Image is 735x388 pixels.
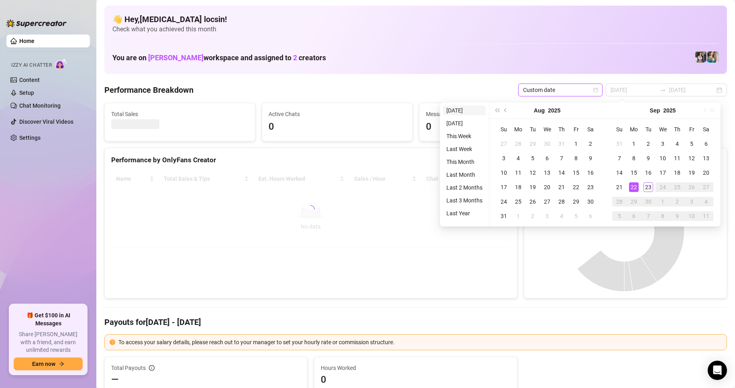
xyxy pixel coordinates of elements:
[528,197,538,206] div: 26
[583,122,598,137] th: Sa
[511,180,525,194] td: 2025-08-18
[557,139,566,149] div: 31
[511,137,525,151] td: 2025-07-28
[497,165,511,180] td: 2025-08-10
[571,139,581,149] div: 1
[641,122,656,137] th: Tu
[627,122,641,137] th: Mo
[540,122,554,137] th: We
[663,102,676,118] button: Choose a year
[525,180,540,194] td: 2025-08-19
[569,122,583,137] th: Fr
[557,153,566,163] div: 7
[684,137,699,151] td: 2025-09-05
[497,137,511,151] td: 2025-07-27
[554,137,569,151] td: 2025-07-31
[511,122,525,137] th: Mo
[499,168,509,178] div: 10
[670,209,684,223] td: 2025-10-09
[699,165,713,180] td: 2025-09-20
[534,102,545,118] button: Choose a month
[615,211,624,221] div: 5
[586,153,595,163] div: 9
[499,197,509,206] div: 24
[542,182,552,192] div: 20
[658,211,668,221] div: 8
[571,197,581,206] div: 29
[672,139,682,149] div: 4
[612,194,627,209] td: 2025-09-28
[641,151,656,165] td: 2025-09-09
[540,194,554,209] td: 2025-08-27
[19,102,61,109] a: Chat Monitoring
[511,151,525,165] td: 2025-08-04
[554,180,569,194] td: 2025-08-21
[569,209,583,223] td: 2025-09-05
[540,209,554,223] td: 2025-09-03
[612,180,627,194] td: 2025-09-21
[499,211,509,221] div: 31
[426,119,563,135] span: 0
[118,338,722,347] div: To access your salary details, please reach out to your manager to set your hourly rate or commis...
[658,197,668,206] div: 1
[112,53,326,62] h1: You are on workspace and assigned to creators
[443,183,486,192] li: Last 2 Months
[583,209,598,223] td: 2025-09-06
[699,151,713,165] td: 2025-09-13
[148,53,204,62] span: [PERSON_NAME]
[670,180,684,194] td: 2025-09-25
[627,209,641,223] td: 2025-10-06
[687,139,696,149] div: 5
[497,209,511,223] td: 2025-08-31
[569,151,583,165] td: 2025-08-08
[672,197,682,206] div: 2
[513,153,523,163] div: 4
[612,137,627,151] td: 2025-08-31
[443,170,486,180] li: Last Month
[513,182,523,192] div: 18
[583,165,598,180] td: 2025-08-16
[557,211,566,221] div: 4
[426,110,563,118] span: Messages Sent
[525,165,540,180] td: 2025-08-12
[511,165,525,180] td: 2025-08-11
[699,180,713,194] td: 2025-09-27
[540,180,554,194] td: 2025-08-20
[497,180,511,194] td: 2025-08-17
[586,197,595,206] div: 30
[569,180,583,194] td: 2025-08-22
[701,153,711,163] div: 13
[11,61,52,69] span: Izzy AI Chatter
[571,153,581,163] div: 8
[656,194,670,209] td: 2025-10-01
[542,153,552,163] div: 6
[499,139,509,149] div: 27
[672,211,682,221] div: 9
[612,151,627,165] td: 2025-09-07
[615,197,624,206] div: 28
[513,211,523,221] div: 1
[660,87,666,93] span: to
[443,208,486,218] li: Last Year
[104,317,727,328] h4: Payouts for [DATE] - [DATE]
[269,119,406,135] span: 0
[615,168,624,178] div: 14
[641,165,656,180] td: 2025-09-16
[59,361,64,367] span: arrow-right
[586,168,595,178] div: 16
[149,365,155,371] span: info-circle
[670,194,684,209] td: 2025-10-02
[656,180,670,194] td: 2025-09-24
[443,144,486,154] li: Last Week
[643,182,653,192] div: 23
[542,211,552,221] div: 3
[528,182,538,192] div: 19
[554,209,569,223] td: 2025-09-04
[583,194,598,209] td: 2025-08-30
[14,331,83,354] span: Share [PERSON_NAME] with a friend, and earn unlimited rewards
[112,25,719,34] span: Check what you achieved this month
[443,118,486,128] li: [DATE]
[497,151,511,165] td: 2025-08-03
[554,165,569,180] td: 2025-08-14
[321,373,510,386] span: 0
